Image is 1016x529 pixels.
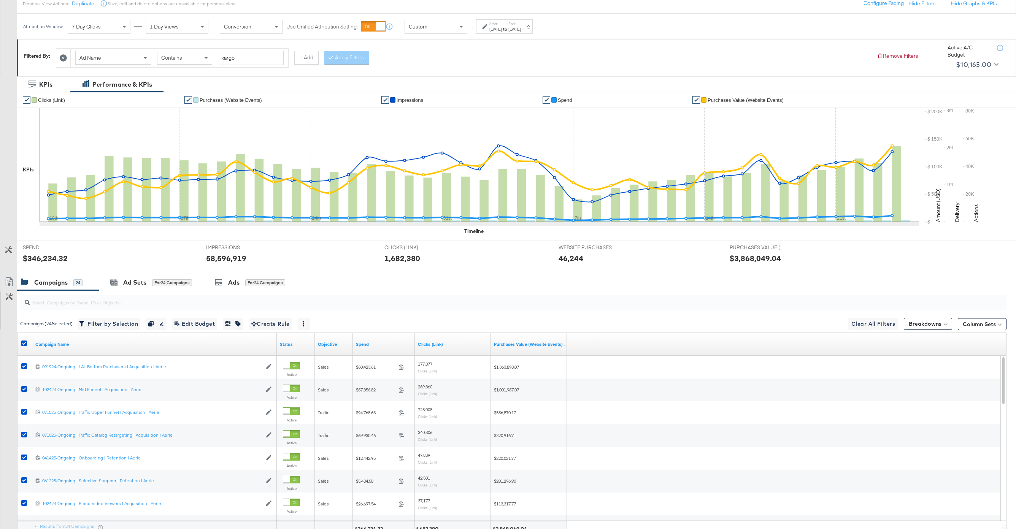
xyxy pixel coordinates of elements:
[34,278,68,287] div: Campaigns
[23,96,30,104] a: ✔
[418,505,437,510] sub: Clicks (Link)
[384,244,441,251] span: CLICKS (LINK)
[559,253,583,264] div: 46,244
[494,387,519,393] span: $1,001,967.07
[730,244,787,251] span: PURCHASES VALUE (WEBSITE EVENTS)
[78,318,140,330] button: Filter by Selection
[283,418,300,423] label: Active
[559,244,616,251] span: WEBSITE PURCHASES
[384,253,420,264] div: 1,682,380
[502,26,508,32] strong: to
[418,498,430,504] span: 37,177
[318,341,350,347] a: Your campaign's objective.
[418,369,437,373] sub: Clicks (Link)
[318,410,329,415] span: Traffic
[418,407,432,412] span: 725,008
[24,52,50,60] div: Filtered By:
[283,395,300,400] label: Active
[224,23,251,30] span: Conversion
[150,23,179,30] span: 1 Day Views
[73,279,83,286] div: 24
[318,364,329,370] span: Sales
[418,483,437,487] sub: Clicks (Link)
[954,203,960,222] text: Delivery
[175,319,215,329] span: Edit Budget
[708,97,784,103] span: Purchases Value (Website Events)
[72,23,101,30] span: 7 Day Clicks
[356,364,395,370] span: $60,423.61
[318,501,329,507] span: Sales
[108,1,236,7] div: Save, edit and delete options are unavailable for personal view.
[42,432,262,438] div: 071025-Ongoing | Traffic Catalog Retargeting | Acquisition | Aerie
[418,414,437,419] sub: Clicks (Link)
[904,318,952,330] button: Breakdowns
[283,372,300,377] label: Active
[42,386,262,393] a: 102424-Ongoing | Mid Funnel | Acquisition | Aerie
[494,501,516,507] span: $113,317.77
[38,97,65,103] span: Clicks (Link)
[92,80,152,89] div: Performance & KPIs
[356,501,395,507] span: $26,697.54
[508,26,521,32] div: [DATE]
[356,455,395,461] span: $12,442.95
[508,21,521,26] label: End:
[152,279,192,286] div: for 24 Campaigns
[851,319,895,329] span: Clear All Filters
[468,27,475,29] span: ↑
[418,452,430,458] span: 47,889
[251,319,290,329] span: Create Rule
[283,440,300,445] label: Active
[935,188,941,222] text: Amount (USD)
[81,319,138,329] span: Filter by Selection
[418,391,437,396] sub: Clicks (Link)
[35,341,274,347] a: Your campaign name.
[418,384,432,390] span: 269,360
[848,318,898,330] button: Clear All Filters
[692,96,700,104] a: ✔
[20,320,73,327] div: Campaigns ( 24 Selected)
[42,364,262,370] a: 091924-Ongoing | LAL Bottom Purchasers | Acquisition | Aerie
[249,318,292,330] button: Create Rule
[286,23,358,30] label: Use Unified Attribution Setting:
[409,23,427,30] span: Custom
[489,26,502,32] div: [DATE]
[318,455,329,461] span: Sales
[418,429,432,435] span: 340,806
[283,463,300,468] label: Active
[318,432,329,438] span: Traffic
[418,341,488,347] a: The number of clicks on links appearing on your ad or Page that direct people to your sites off F...
[39,80,52,89] div: KPIs
[948,44,989,58] div: Active A/C Budget
[381,96,389,104] a: ✔
[184,96,192,104] a: ✔
[123,278,146,287] div: Ad Sets
[418,475,430,481] span: 42,501
[294,51,319,65] button: + Add
[973,204,979,222] text: Actions
[23,1,69,7] div: Personal View Actions:
[418,361,432,367] span: 177,377
[161,54,182,61] span: Contains
[23,253,68,264] div: $346,234.32
[494,455,516,461] span: $220,021.77
[494,478,516,484] span: $201,296.90
[42,478,262,484] div: 061225-Ongoing | Selective Shopper | Retention | Aerie
[494,341,566,347] a: The total value of the purchase actions tracked by your Custom Audience pixel on your website aft...
[42,500,262,507] a: 102424-Ongoing | Brand Video Viewers | Acquisition | Aerie
[23,24,64,29] div: Attribution Window:
[494,410,516,415] span: $556,870.17
[489,21,502,26] label: Start:
[494,364,519,370] span: $1,363,898.07
[42,409,262,415] div: 071025-Ongoing | Traffic Upper Funnel | Acquisition | Aerie
[318,387,329,393] span: Sales
[730,253,781,264] div: $3,868,049.04
[283,509,300,514] label: Active
[245,279,285,286] div: for 24 Campaigns
[200,97,262,103] span: Purchases (Website Events)
[42,432,262,439] a: 071025-Ongoing | Traffic Catalog Retargeting | Acquisition | Aerie
[397,97,423,103] span: Impressions
[206,244,263,251] span: IMPRESSIONS
[356,432,395,438] span: $69,930.46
